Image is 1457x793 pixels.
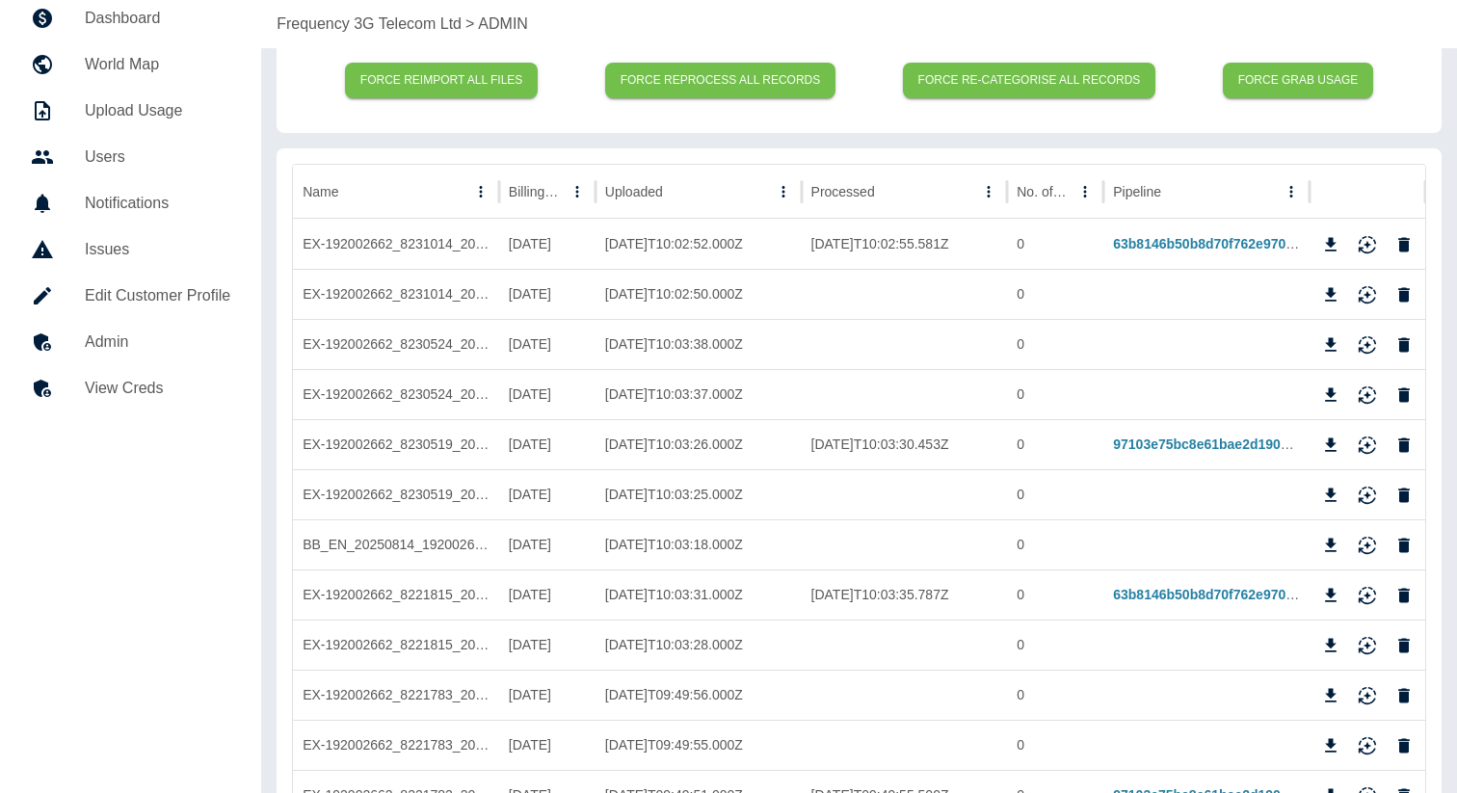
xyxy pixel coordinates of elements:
button: Download [1316,681,1345,710]
div: Name [303,184,338,199]
button: Billing Date column menu [564,178,591,205]
button: Delete [1390,681,1418,710]
button: Pipeline column menu [1278,178,1305,205]
div: 15/07/2025 [499,620,596,670]
div: 2025-07-29T10:03:28.000Z [596,620,802,670]
button: Reimport [1353,280,1382,309]
div: Processed [811,184,875,199]
a: Upload Usage [15,88,246,134]
div: 0 [1007,319,1103,369]
div: 0 [1007,269,1103,319]
div: 2025-08-20T10:02:50.000Z [596,269,802,319]
p: > [465,13,474,36]
button: Reimport [1353,581,1382,610]
div: 0 [1007,419,1103,469]
div: 0 [1007,519,1103,569]
div: EX-192002662_8230519_20250818110418.ZIP; [293,469,499,519]
div: 0 [1007,720,1103,770]
button: Reimport [1353,381,1382,410]
button: Download [1316,230,1345,259]
div: 2025-08-19T10:03:26.000Z [596,419,802,469]
div: 15/07/2025 [499,670,596,720]
div: 15/08/2025 [499,269,596,319]
div: 15/08/2025 [499,219,596,269]
button: Download [1316,330,1345,359]
div: 0 [1007,620,1103,670]
h5: Edit Customer Profile [85,284,230,307]
h5: Issues [85,238,230,261]
div: 2025-08-19T10:03:30.453Z [802,419,1008,469]
h5: World Map [85,53,230,76]
div: EX-192002662_8231014_20250819125023.ZIP; [293,269,499,319]
div: 0 [1007,670,1103,720]
button: Delete [1390,631,1418,660]
button: No. of rows column menu [1072,178,1099,205]
div: 2025-07-28T09:49:55.000Z [596,720,802,770]
div: 15/07/2025 [499,569,596,620]
button: Reimport [1353,330,1382,359]
button: Download [1316,531,1345,560]
div: 0 [1007,369,1103,419]
a: Issues [15,226,246,273]
button: Reimport [1353,230,1382,259]
div: EX-192002662_8221783_20250728104932.csv [293,670,499,720]
div: 2025-08-19T10:03:37.000Z [596,369,802,419]
a: 97103e75bc8e61bae2d1902478def2314edfd6cb [1113,436,1413,452]
div: EX-192002662_8221815_20250728110412.csv [293,569,499,620]
button: Delete [1390,431,1418,460]
button: Reimport [1353,731,1382,760]
a: View Creds [15,365,246,411]
div: 2025-08-20T10:02:52.000Z [596,219,802,269]
div: 0 [1007,219,1103,269]
div: EX-192002662_8230524_20250818110421.csv [293,319,499,369]
button: Download [1316,431,1345,460]
button: Delete [1390,581,1418,610]
div: EX-192002662_8230524_20250818110421.ZIP; [293,369,499,419]
div: 15/08/2025 [499,469,596,519]
div: Billing Date [509,184,562,199]
button: Reimport [1353,631,1382,660]
div: 2025-07-29T10:03:35.787Z [802,569,1008,620]
a: 63b8146b50b8d70f762e970cc51a22d603a5f027 [1113,236,1411,251]
h5: Upload Usage [85,99,230,122]
a: Frequency 3G Telecom Ltd [277,13,462,36]
button: Reimport [1353,531,1382,560]
div: 15/08/2025 [499,419,596,469]
div: 0 [1007,569,1103,620]
a: Admin [15,319,246,365]
a: Users [15,134,246,180]
div: 2025-08-20T10:02:55.581Z [802,219,1008,269]
div: 2025-08-19T10:03:38.000Z [596,319,802,369]
div: 15/07/2025 [499,720,596,770]
button: Force re-categorise all records [903,63,1156,98]
button: Processed column menu [975,178,1002,205]
button: Delete [1390,330,1418,359]
div: Uploaded [605,184,663,199]
div: 2025-08-19T10:03:25.000Z [596,469,802,519]
a: Notifications [15,180,246,226]
button: Force grab usage [1223,63,1374,98]
button: Download [1316,581,1345,610]
a: ADMIN [478,13,528,36]
button: Download [1316,280,1345,309]
button: Reimport [1353,431,1382,460]
div: 0 [1007,469,1103,519]
button: Download [1316,381,1345,410]
div: Pipeline [1113,184,1161,199]
button: Reimport [1353,481,1382,510]
button: Delete [1390,230,1418,259]
div: EX-192002662_8221815_20250728110412.ZIP; [293,620,499,670]
button: Delete [1390,731,1418,760]
div: EX-192002662_8221783_20250728104932.ZIP; [293,720,499,770]
div: 2025-07-29T10:03:31.000Z [596,569,802,620]
button: Delete [1390,381,1418,410]
button: Force reimport all files [345,63,539,98]
a: World Map [15,41,246,88]
div: 2025-08-19T10:03:18.000Z [596,519,802,569]
div: EX-192002662_8230519_20250818110418.csv [293,419,499,469]
div: BB_EN_20250814_192002662_1_50.PDF; [293,519,499,569]
button: Uploaded column menu [770,178,797,205]
button: Name column menu [467,178,494,205]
